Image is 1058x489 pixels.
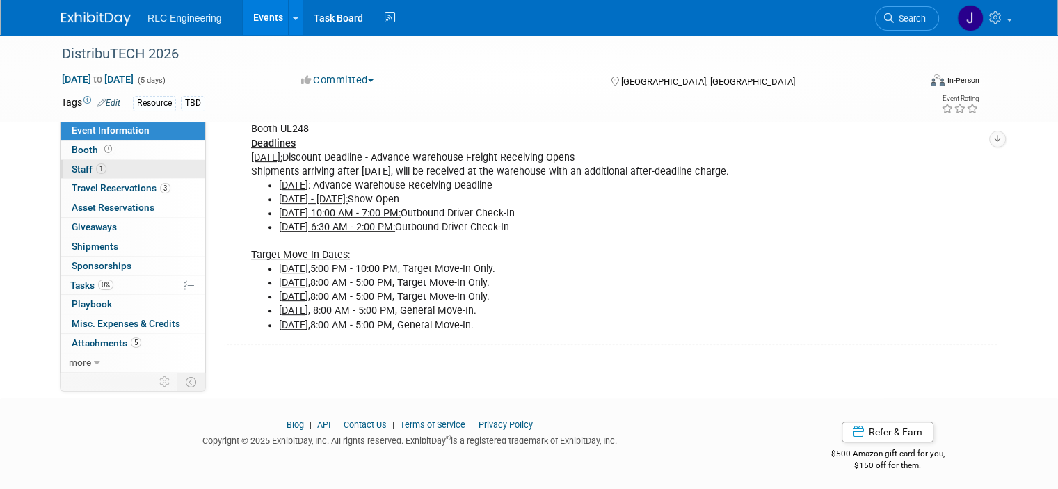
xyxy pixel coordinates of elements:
[251,138,296,150] b: Deadlines
[102,144,115,154] span: Booth not reserved yet
[844,72,979,93] div: Event Format
[61,95,120,111] td: Tags
[61,141,205,159] a: Booth
[279,262,840,276] li: 5:00 PM - 10:00 PM, Target Move-In Only.
[147,13,222,24] span: RLC Engineering
[133,96,176,111] div: Resource
[181,96,205,111] div: TBD
[279,193,840,207] li: Show Open
[70,280,113,291] span: Tasks
[72,125,150,136] span: Event Information
[61,295,205,314] a: Playbook
[941,95,979,102] div: Event Rating
[279,207,840,221] li: Outbound Driver Check-In
[72,202,154,213] span: Asset Reservations
[479,419,533,430] a: Privacy Policy
[61,257,205,275] a: Sponsorships
[279,304,840,318] li: , 8:00 AM - 5:00 PM, General Move-In.
[279,263,310,275] u: [DATE],
[61,12,131,26] img: ExhibitDay
[467,419,476,430] span: |
[279,207,401,219] u: [DATE] 10:00 AM - 7:00 PM:
[98,280,113,290] span: 0%
[72,260,131,271] span: Sponsorships
[894,13,926,24] span: Search
[251,152,282,163] u: [DATE]:
[957,5,984,31] img: John Joyce
[279,221,395,233] u: [DATE] 6:30 AM - 2:00 PM:
[61,160,205,179] a: Staff1
[72,144,115,155] span: Booth
[160,183,170,193] span: 3
[296,73,379,88] button: Committed
[389,419,398,430] span: |
[241,46,848,339] div: Log in : [EMAIL_ADDRESS][DOMAIN_NAME] RLC-DTech2026 COI Needed Booth UL248 Discount Deadline - Ad...
[61,218,205,237] a: Giveaways
[287,419,304,430] a: Blog
[332,419,342,430] span: |
[72,241,118,252] span: Shipments
[344,419,387,430] a: Contact Us
[279,193,348,205] u: [DATE] - [DATE]:
[96,163,106,174] span: 1
[279,277,310,289] u: [DATE],
[61,353,205,372] a: more
[61,121,205,140] a: Event Information
[177,373,206,391] td: Toggle Event Tabs
[279,290,840,304] li: 8:00 AM - 5:00 PM, Target Move-In Only.
[72,221,117,232] span: Giveaways
[72,163,106,175] span: Staff
[306,419,315,430] span: |
[400,419,465,430] a: Terms of Service
[778,460,997,472] div: $150 off for them.
[778,439,997,471] div: $500 Amazon gift card for you,
[136,76,166,85] span: (5 days)
[279,276,840,290] li: 8:00 AM - 5:00 PM, Target Move-In Only.
[61,179,205,198] a: Travel Reservations3
[61,334,205,353] a: Attachments5
[72,298,112,310] span: Playbook
[317,419,330,430] a: API
[931,74,945,86] img: Format-Inperson.png
[621,77,795,87] span: [GEOGRAPHIC_DATA], [GEOGRAPHIC_DATA]
[279,305,308,316] u: [DATE]
[91,74,104,85] span: to
[153,373,177,391] td: Personalize Event Tab Strip
[947,75,979,86] div: In-Person
[72,337,141,348] span: Attachments
[279,291,310,303] u: [DATE],
[57,42,901,67] div: DistribuTECH 2026
[251,249,350,261] u: Target Move In Dates:
[61,198,205,217] a: Asset Reservations
[279,179,308,191] u: [DATE]
[842,422,933,442] a: Refer & Earn
[97,98,120,108] a: Edit
[61,73,134,86] span: [DATE] [DATE]
[61,431,758,447] div: Copyright © 2025 ExhibitDay, Inc. All rights reserved. ExhibitDay is a registered trademark of Ex...
[69,357,91,368] span: more
[279,179,840,193] li: : Advance Warehouse Receiving Deadline
[279,319,840,332] li: 8:00 AM - 5:00 PM, General Move-In.
[875,6,939,31] a: Search
[279,221,840,234] li: Outbound Driver Check-In
[61,314,205,333] a: Misc. Expenses & Credits
[446,434,451,442] sup: ®
[61,237,205,256] a: Shipments
[61,276,205,295] a: Tasks0%
[72,318,180,329] span: Misc. Expenses & Credits
[72,182,170,193] span: Travel Reservations
[131,337,141,348] span: 5
[279,319,310,331] u: [DATE],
